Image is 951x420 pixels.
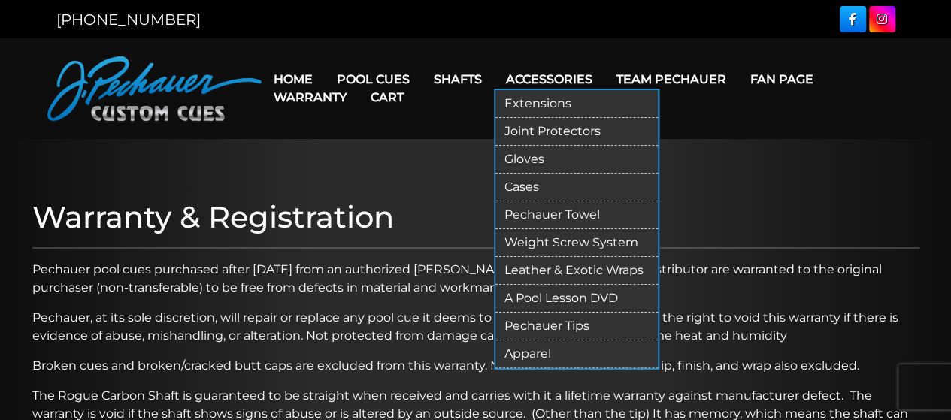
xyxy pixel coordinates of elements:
[325,60,422,98] a: Pool Cues
[494,60,604,98] a: Accessories
[495,146,658,174] a: Gloves
[56,11,201,29] a: [PHONE_NUMBER]
[495,201,658,229] a: Pechauer Towel
[495,285,658,313] a: A Pool Lesson DVD
[604,60,738,98] a: Team Pechauer
[495,313,658,340] a: Pechauer Tips
[495,257,658,285] a: Leather & Exotic Wraps
[738,60,825,98] a: Fan Page
[32,261,919,297] p: Pechauer pool cues purchased after [DATE] from an authorized [PERSON_NAME] Custom Cues dealer/dis...
[47,56,262,121] img: Pechauer Custom Cues
[495,174,658,201] a: Cases
[495,118,658,146] a: Joint Protectors
[495,90,658,118] a: Extensions
[422,60,494,98] a: Shafts
[32,199,919,235] h1: Warranty & Registration
[262,60,325,98] a: Home
[359,78,416,116] a: Cart
[32,309,919,345] p: Pechauer, at its sole discretion, will repair or replace any pool cue it deems to be defective an...
[495,340,658,368] a: Apparel
[495,229,658,257] a: Weight Screw System
[262,78,359,116] a: Warranty
[32,357,919,375] p: Broken cues and broken/cracked butt caps are excluded from this warranty. Normal wear items such ...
